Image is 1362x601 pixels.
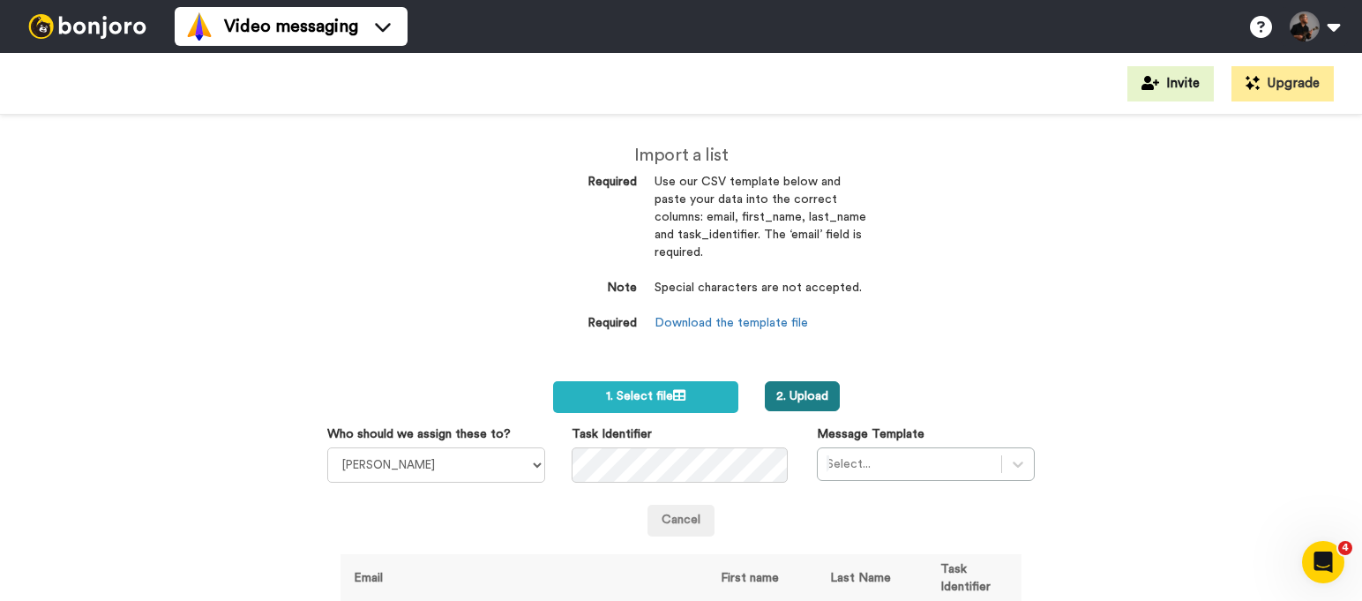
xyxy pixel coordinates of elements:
[572,425,652,443] label: Task Identifier
[496,146,866,165] h2: Import a list
[647,505,715,537] a: Cancel
[606,390,685,402] span: 1. Select file
[655,317,808,329] a: Download the template file
[496,315,637,333] dt: Required
[655,174,866,280] dd: Use our CSV template below and paste your data into the correct columns: email, first_name, last_...
[1302,541,1344,583] iframe: Intercom live chat
[224,14,358,39] span: Video messaging
[1338,541,1352,555] span: 4
[327,425,511,443] label: Who should we assign these to?
[655,280,866,315] dd: Special characters are not accepted.
[496,174,637,192] dt: Required
[765,381,840,411] button: 2. Upload
[1127,66,1214,101] button: Invite
[817,425,924,443] label: Message Template
[21,14,153,39] img: bj-logo-header-white.svg
[1231,66,1334,101] button: Upgrade
[185,12,213,41] img: vm-color.svg
[496,280,637,297] dt: Note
